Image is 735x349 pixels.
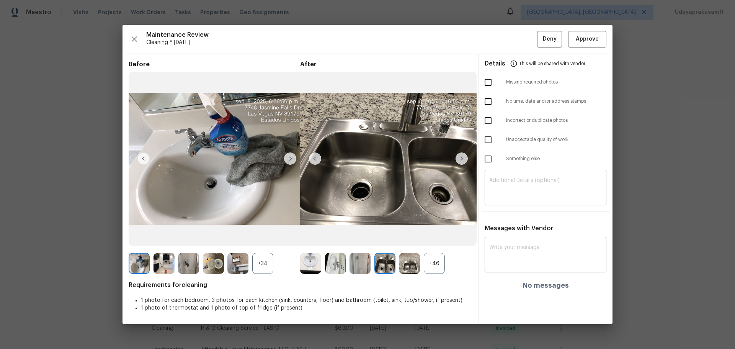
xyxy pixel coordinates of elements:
[479,111,612,130] div: Incorrect or duplicate photos
[543,34,557,44] span: Deny
[424,253,445,274] div: +46
[137,152,150,165] img: left-chevron-button-url
[284,152,296,165] img: right-chevron-button-url
[479,73,612,92] div: Missing required photos
[141,297,472,304] li: 1 photo for each bedroom, 3 photos for each kitchen (sink, counters, floor) and bathroom (toilet,...
[568,31,606,48] button: Approve
[456,152,468,165] img: right-chevron-button-url
[129,61,300,68] span: Before
[506,98,606,105] span: No time, date and/or address stamps
[506,136,606,143] span: Unacceptable quality of work
[506,117,606,124] span: Incorrect or duplicate photos
[141,304,472,312] li: 1 photo of thermostat and 1 photo of top of fridge (if present)
[309,152,321,165] img: left-chevron-button-url
[523,282,569,289] h4: No messages
[479,92,612,111] div: No time, date and/or address stamps
[300,61,472,68] span: After
[519,54,585,73] span: This will be shared with vendor
[129,281,472,289] span: Requirements for cleaning
[576,34,599,44] span: Approve
[506,79,606,85] span: Missing required photos
[479,130,612,149] div: Unacceptable quality of work
[537,31,562,48] button: Deny
[479,149,612,169] div: Something else
[485,54,505,73] span: Details
[146,39,537,46] span: Cleaning * [DATE]
[506,156,606,162] span: Something else
[485,225,553,231] span: Messages with Vendor
[252,253,273,274] div: +34
[146,31,537,39] span: Maintenance Review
